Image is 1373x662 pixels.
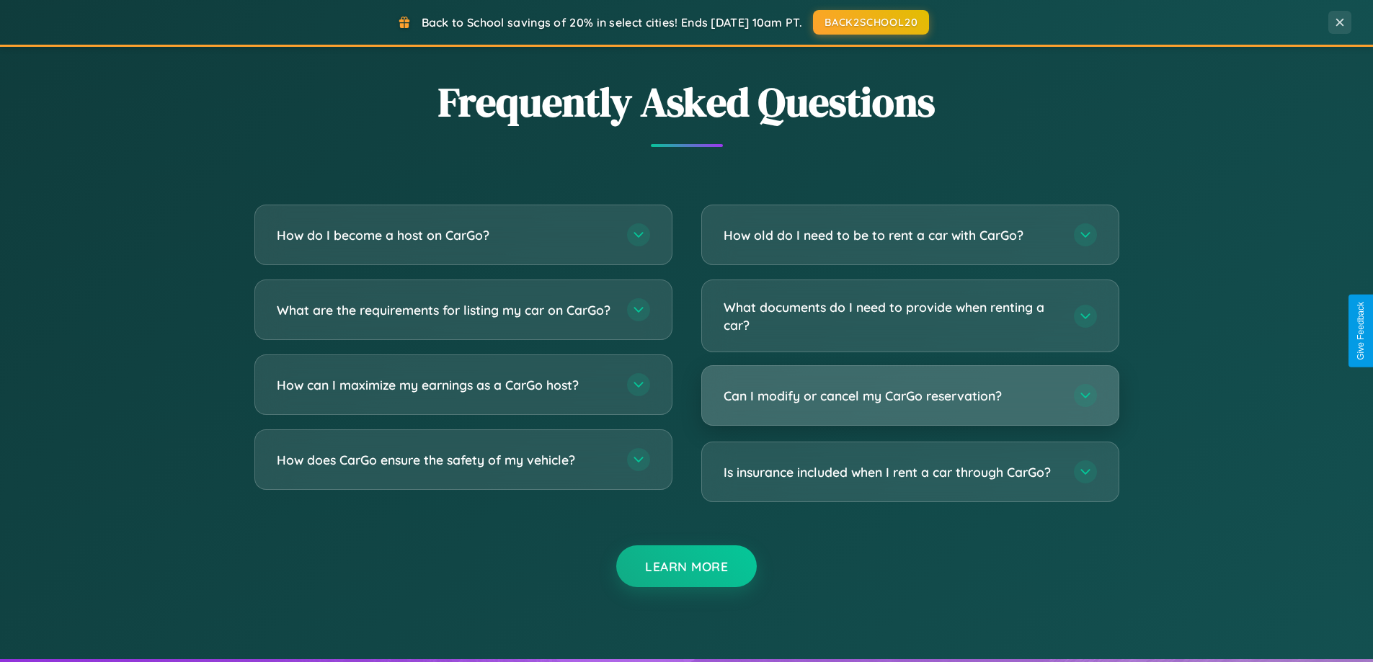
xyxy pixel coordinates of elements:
h3: Can I modify or cancel my CarGo reservation? [724,387,1059,405]
h3: Is insurance included when I rent a car through CarGo? [724,463,1059,481]
h3: What are the requirements for listing my car on CarGo? [277,301,613,319]
span: Back to School savings of 20% in select cities! Ends [DATE] 10am PT. [422,15,802,30]
h3: What documents do I need to provide when renting a car? [724,298,1059,334]
h3: How does CarGo ensure the safety of my vehicle? [277,451,613,469]
button: BACK2SCHOOL20 [813,10,929,35]
h3: How old do I need to be to rent a car with CarGo? [724,226,1059,244]
h2: Frequently Asked Questions [254,74,1119,130]
h3: How do I become a host on CarGo? [277,226,613,244]
button: Learn More [616,545,757,587]
h3: How can I maximize my earnings as a CarGo host? [277,376,613,394]
div: Give Feedback [1356,302,1366,360]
